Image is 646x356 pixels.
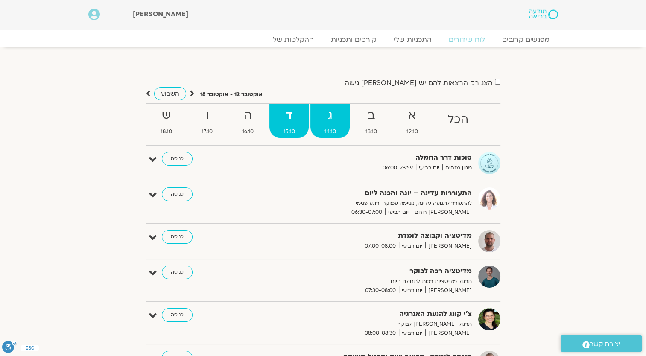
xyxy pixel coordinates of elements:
strong: התעוררות עדינה – יוגה והכנה ליום [263,187,472,199]
a: השבוע [154,87,186,100]
span: השבוע [161,90,179,98]
a: ו17.10 [188,104,227,138]
a: ש18.10 [147,104,186,138]
span: [PERSON_NAME] [425,286,472,295]
span: 18.10 [147,127,186,136]
a: יצירת קשר [561,335,642,352]
a: ג14.10 [310,104,350,138]
a: מפגשים קרובים [494,35,558,44]
a: כניסה [162,266,193,279]
span: יום רביעי [416,163,442,172]
a: כניסה [162,230,193,244]
p: תרגול [PERSON_NAME] לבוקר [263,320,472,329]
strong: א [392,106,432,125]
span: 14.10 [310,127,350,136]
span: 17.10 [188,127,227,136]
span: יצירת קשר [590,338,620,350]
strong: ג [310,106,350,125]
span: 16.10 [228,127,268,136]
strong: ש [147,106,186,125]
strong: ו [188,106,227,125]
span: 12.10 [392,127,432,136]
a: התכניות שלי [385,35,440,44]
strong: סוכות דרך החמלה [263,152,472,163]
a: כניסה [162,152,193,166]
span: יום רביעי [399,286,425,295]
a: כניסה [162,187,193,201]
span: [PERSON_NAME] [425,242,472,251]
span: [PERSON_NAME] רוחם [412,208,472,217]
a: ד15.10 [269,104,309,138]
a: ה16.10 [228,104,268,138]
span: 13.10 [351,127,391,136]
a: ב13.10 [351,104,391,138]
strong: ד [269,106,309,125]
span: 07:00-08:00 [362,242,399,251]
p: תרגול מדיטציות רכות לתחילת היום [263,277,472,286]
label: הצג רק הרצאות להם יש [PERSON_NAME] גישה [345,79,493,87]
span: 06:30-07:00 [348,208,385,217]
a: לוח שידורים [440,35,494,44]
a: ההקלטות שלי [263,35,322,44]
span: יום רביעי [399,329,425,338]
span: 08:00-08:30 [362,329,399,338]
strong: מדיטציה רכה לבוקר [263,266,472,277]
p: להתעורר לתנועה עדינה, נשימה עמוקה ורוגע פנימי [263,199,472,208]
strong: ה [228,106,268,125]
span: 06:00-23:59 [380,163,416,172]
span: מגוון מנחים [442,163,472,172]
span: 15.10 [269,127,309,136]
span: [PERSON_NAME] [133,9,188,19]
a: קורסים ותכניות [322,35,385,44]
a: א12.10 [392,104,432,138]
span: יום רביעי [385,208,412,217]
nav: Menu [88,35,558,44]
span: יום רביעי [399,242,425,251]
span: [PERSON_NAME] [425,329,472,338]
strong: הכל [433,110,482,129]
p: אוקטובר 12 - אוקטובר 18 [200,90,263,99]
a: הכל [433,104,482,138]
strong: ב [351,106,391,125]
strong: מדיטציה וקבוצה לומדת [263,230,472,242]
strong: צ'י קונג להנעת האנרגיה [263,308,472,320]
span: 07:30-08:00 [362,286,399,295]
a: כניסה [162,308,193,322]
